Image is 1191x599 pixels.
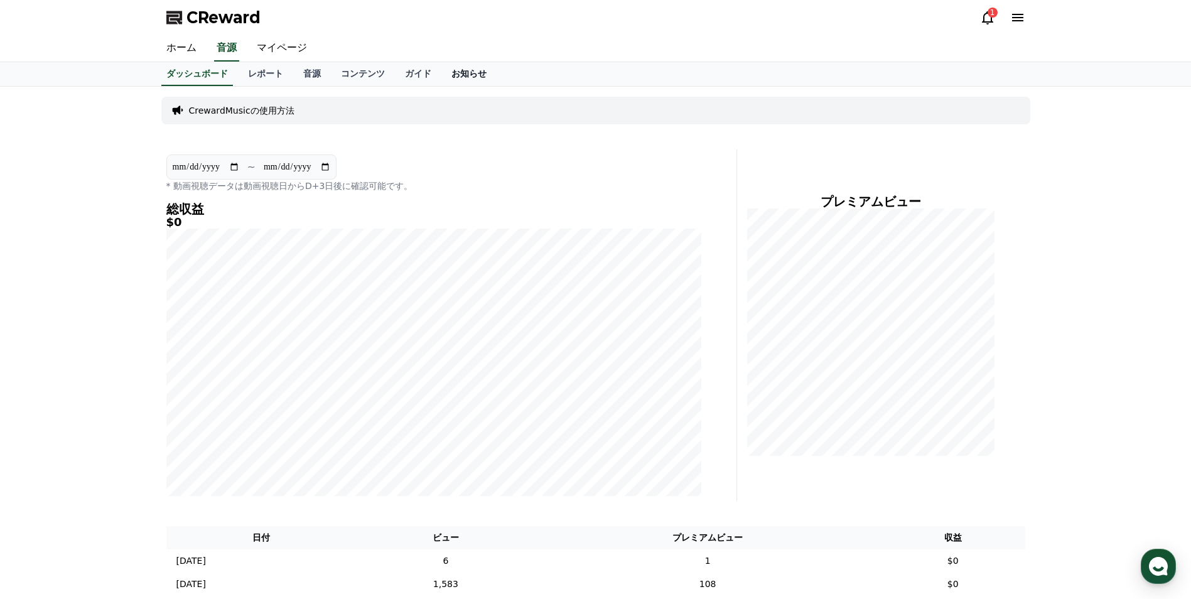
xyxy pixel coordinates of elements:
td: 1 [535,549,881,573]
a: 音源 [293,62,331,86]
h4: プレミアムビュー [747,195,995,208]
th: 日付 [166,526,357,549]
td: $0 [881,549,1025,573]
th: ビュー [357,526,534,549]
th: 収益 [881,526,1025,549]
p: [DATE] [176,578,206,591]
a: Messages [83,398,162,429]
a: 1 [980,10,995,25]
td: $0 [881,573,1025,596]
a: CReward [166,8,261,28]
td: 6 [357,549,534,573]
a: ホーム [156,35,207,62]
a: レポート [238,62,293,86]
span: Messages [104,418,141,428]
h4: 総収益 [166,202,701,216]
span: Settings [186,417,217,427]
a: コンテンツ [331,62,395,86]
a: ガイド [395,62,441,86]
span: CReward [186,8,261,28]
a: Settings [162,398,241,429]
p: ~ [247,159,256,175]
a: お知らせ [441,62,497,86]
td: 108 [535,573,881,596]
h5: $0 [166,216,701,229]
a: 音源 [214,35,239,62]
td: 1,583 [357,573,534,596]
div: 1 [988,8,998,18]
p: * 動画視聴データは動画視聴日からD+3日後に確認可能です。 [166,180,701,192]
p: [DATE] [176,554,206,568]
a: Home [4,398,83,429]
a: マイページ [247,35,317,62]
th: プレミアムビュー [535,526,881,549]
a: ダッシュボード [161,62,233,86]
span: Home [32,417,54,427]
a: CrewardMusicの使用方法 [189,104,294,117]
